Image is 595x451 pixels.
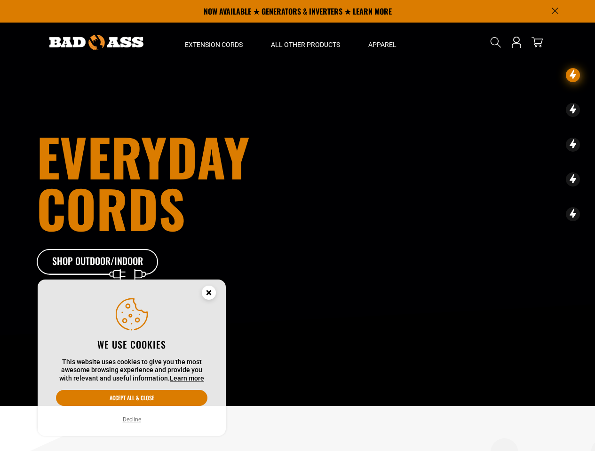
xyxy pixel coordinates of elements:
p: This website uses cookies to give you the most awesome browsing experience and provide you with r... [56,358,207,383]
summary: Apparel [354,23,411,62]
summary: Extension Cords [171,23,257,62]
aside: Cookie Consent [38,280,226,436]
img: Bad Ass Extension Cords [49,35,143,50]
summary: All Other Products [257,23,354,62]
span: All Other Products [271,40,340,49]
span: Extension Cords [185,40,243,49]
h2: We use cookies [56,338,207,350]
a: Shop Outdoor/Indoor [37,249,159,275]
span: Apparel [368,40,397,49]
button: Accept all & close [56,390,207,406]
button: Decline [120,415,144,424]
summary: Search [488,35,503,50]
h1: Everyday cords [37,131,350,234]
a: Learn more [170,374,204,382]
